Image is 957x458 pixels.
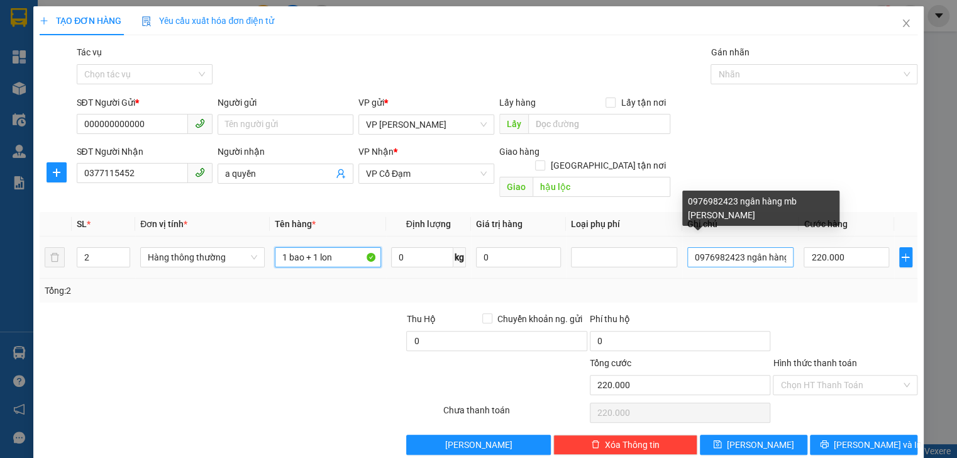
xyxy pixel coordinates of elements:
span: VP Cổ Đạm [366,164,487,183]
input: VD: Bàn, Ghế [275,247,381,267]
input: Ghi Chú [687,247,794,267]
div: Người nhận [218,145,353,159]
button: save[PERSON_NAME] [700,435,807,455]
button: plus [47,162,67,182]
span: Thu Hộ [406,314,435,324]
span: save [713,440,722,450]
div: Người gửi [218,96,353,109]
span: kg [453,247,466,267]
span: plus [47,167,66,177]
div: Phí thu hộ [590,312,771,331]
span: Lấy hàng [499,98,536,108]
span: Tổng cước [590,358,631,368]
span: phone [195,167,205,177]
input: 0 [476,247,561,267]
button: plus [899,247,912,267]
label: Gán nhãn [711,47,749,57]
span: Lấy [499,114,528,134]
span: plus [900,252,912,262]
span: Định lượng [406,219,451,229]
span: VP Nhận [358,147,394,157]
span: [PERSON_NAME] và In [834,438,922,452]
span: close [901,18,911,28]
span: [GEOGRAPHIC_DATA] tận nơi [545,159,670,172]
div: SĐT Người Nhận [77,145,213,159]
span: phone [195,118,205,128]
label: Tác vụ [77,47,102,57]
div: Tổng: 2 [45,284,370,298]
div: 0976982423 ngân hàng mb [PERSON_NAME] [682,191,839,226]
button: printer[PERSON_NAME] và In [810,435,917,455]
span: [PERSON_NAME] [445,438,512,452]
span: user-add [336,169,346,179]
span: Xóa Thông tin [605,438,660,452]
span: delete [591,440,600,450]
button: deleteXóa Thông tin [553,435,697,455]
label: Hình thức thanh toán [773,358,856,368]
span: TẠO ĐƠN HÀNG [40,16,121,26]
span: printer [820,440,829,450]
input: Dọc đường [528,114,670,134]
span: Yêu cầu xuất hóa đơn điện tử [141,16,274,26]
span: Chuyển khoản ng. gửi [492,312,587,326]
div: Chưa thanh toán [442,403,589,425]
span: Đơn vị tính [140,219,187,229]
span: Giá trị hàng [476,219,523,229]
span: VP Hoàng Liệt [366,115,487,134]
input: Dọc đường [533,177,670,197]
span: Tên hàng [275,219,316,229]
span: Lấy tận nơi [616,96,670,109]
div: SĐT Người Gửi [77,96,213,109]
button: [PERSON_NAME] [406,435,550,455]
div: VP gửi [358,96,494,109]
span: plus [40,16,48,25]
th: Loại phụ phí [566,212,682,237]
span: SL [77,219,87,229]
span: Giao [499,177,533,197]
button: delete [45,247,65,267]
span: Giao hàng [499,147,539,157]
button: Close [888,6,924,42]
span: [PERSON_NAME] [727,438,794,452]
img: icon [141,16,152,26]
span: Hàng thông thường [148,248,257,267]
